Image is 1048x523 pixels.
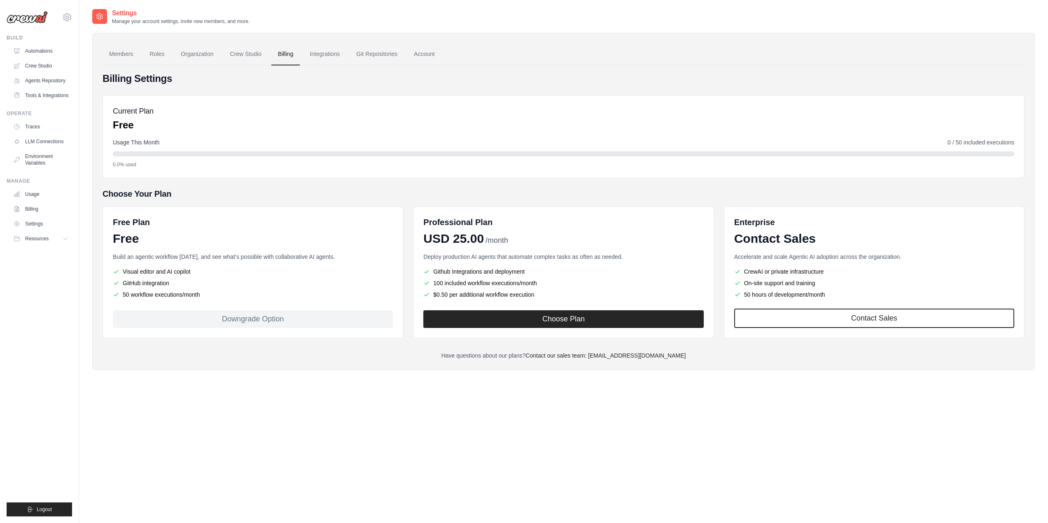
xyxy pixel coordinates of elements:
[734,231,1014,246] div: Contact Sales
[303,43,346,65] a: Integrations
[113,291,393,299] li: 50 workflow executions/month
[224,43,268,65] a: Crew Studio
[485,235,508,246] span: /month
[734,279,1014,287] li: On-site support and training
[10,202,72,216] a: Billing
[113,279,393,287] li: GitHub integration
[423,231,484,246] span: USD 25.00
[7,502,72,516] button: Logout
[10,188,72,201] a: Usage
[10,150,72,170] a: Environment Variables
[143,43,171,65] a: Roles
[423,253,703,261] p: Deploy production AI agents that automate complex tasks as often as needed.
[10,135,72,148] a: LLM Connections
[10,89,72,102] a: Tools & Integrations
[112,8,250,18] h2: Settings
[350,43,404,65] a: Git Repositories
[423,267,703,276] li: Github Integrations and deployment
[113,267,393,276] li: Visual editor and AI copilot
[734,309,1014,328] a: Contact Sales
[10,217,72,230] a: Settings
[734,216,1014,228] h6: Enterprise
[10,232,72,245] button: Resources
[7,35,72,41] div: Build
[407,43,441,65] a: Account
[113,253,393,261] p: Build an agentic workflow [DATE], and see what's possible with collaborative AI agents.
[10,59,72,72] a: Crew Studio
[271,43,300,65] a: Billing
[423,291,703,299] li: $0.50 per additional workflow execution
[113,138,159,146] span: Usage This Month
[423,310,703,328] button: Choose Plan
[7,110,72,117] div: Operate
[113,119,154,132] p: Free
[37,506,52,513] span: Logout
[10,44,72,58] a: Automations
[7,11,48,23] img: Logo
[948,138,1014,146] span: 0 / 50 included executions
[10,120,72,133] a: Traces
[103,72,1025,85] h4: Billing Settings
[113,216,150,228] h6: Free Plan
[423,279,703,287] li: 100 included workflow executions/month
[113,231,393,246] div: Free
[103,188,1025,200] h5: Choose Your Plan
[525,352,686,359] a: Contact our sales team: [EMAIL_ADDRESS][DOMAIN_NAME]
[112,18,250,25] p: Manage your account settings, invite new members, and more.
[423,216,492,228] h6: Professional Plan
[113,105,154,117] h5: Current Plan
[734,267,1014,276] li: CrewAI or private infrastructure
[113,161,136,168] span: 0.0% used
[174,43,220,65] a: Organization
[25,235,49,242] span: Resources
[7,178,72,184] div: Manage
[103,351,1025,360] p: Have questions about our plans?
[734,253,1014,261] p: Accelerate and scale Agentic AI adoption across the organization.
[103,43,140,65] a: Members
[10,74,72,87] a: Agents Repository
[734,291,1014,299] li: 50 hours of development/month
[113,310,393,328] div: Downgrade Option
